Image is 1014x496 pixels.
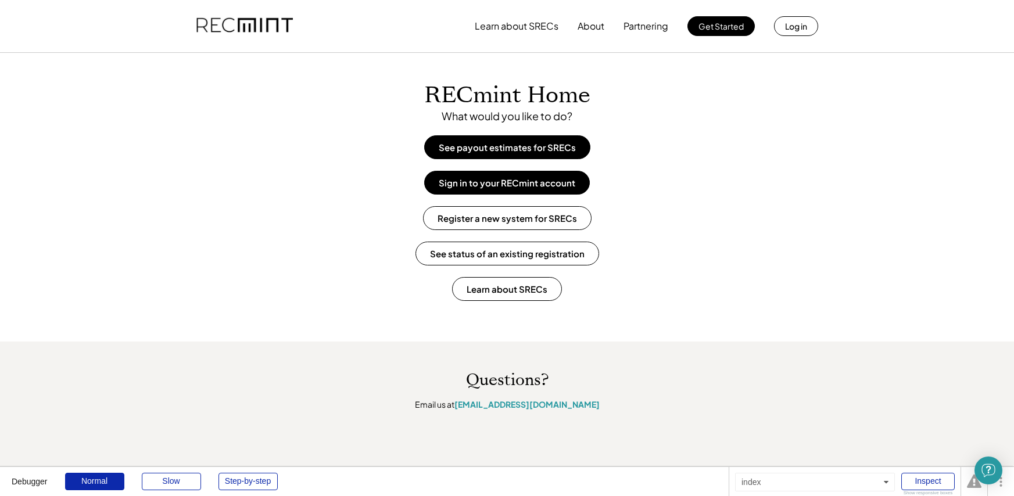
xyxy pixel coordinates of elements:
button: See payout estimates for SRECs [424,135,590,159]
div: Inspect [901,473,955,490]
button: Learn about SRECs [452,277,562,301]
button: Sign in to your RECmint account [424,171,590,195]
button: Register a new system for SRECs [423,206,592,230]
img: recmint-logotype%403x.png [196,6,293,46]
div: Show responsive boxes [901,491,955,495]
a: [EMAIL_ADDRESS][DOMAIN_NAME] [454,399,600,409]
div: What would you like to do? [442,109,572,135]
button: Partnering [624,15,668,38]
button: About [578,15,604,38]
div: Normal [65,473,124,490]
div: Step-by-step [218,473,278,490]
div: Open Intercom Messenger [974,457,1002,484]
div: Slow [142,473,201,490]
button: See status of an existing registration [415,242,599,265]
h1: RECmint Home [424,82,590,109]
h2: Questions? [466,371,549,390]
button: Log in [774,16,818,36]
div: index [735,473,895,491]
button: Get Started [687,16,755,36]
button: Learn about SRECs [475,15,558,38]
div: Email us at [415,399,600,411]
div: Debugger [12,467,48,486]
